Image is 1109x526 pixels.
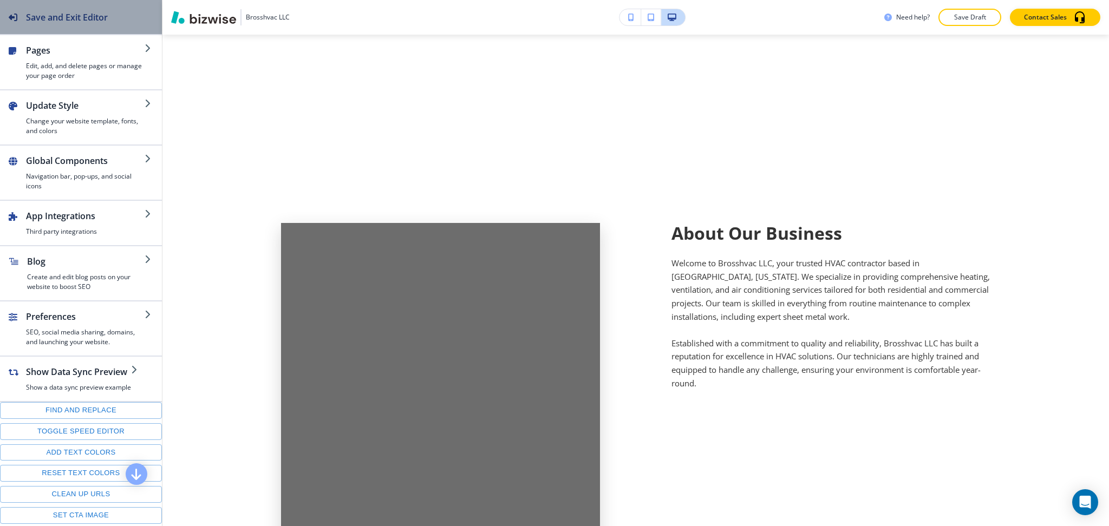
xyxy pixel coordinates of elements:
p: Welcome to Brosshvac LLC, your trusted HVAC contractor based in [GEOGRAPHIC_DATA], [US_STATE]. We... [671,257,991,323]
h4: SEO, social media sharing, domains, and launching your website. [26,327,145,347]
h4: Edit, add, and delete pages or manage your page order [26,61,145,81]
h2: Pages [26,44,145,57]
h4: Navigation bar, pop-ups, and social icons [26,172,145,191]
img: Bizwise Logo [171,11,236,24]
button: Contact Sales [1010,9,1100,26]
h2: About Our Business [671,223,991,244]
h4: Show a data sync preview example [26,383,131,392]
h2: App Integrations [26,209,145,222]
p: Save Draft [953,12,987,22]
div: Open Intercom Messenger [1072,489,1098,515]
h3: Brosshvac LLC [246,12,290,22]
h2: Global Components [26,154,145,167]
button: Save Draft [938,9,1001,26]
h2: Update Style [26,99,145,112]
p: Established with a commitment to quality and reliability, Brosshvac LLC has built a reputation fo... [671,337,991,390]
h2: Blog [27,255,145,268]
p: Contact Sales [1024,12,1067,22]
h2: Save and Exit Editor [26,11,108,24]
h4: Create and edit blog posts on your website to boost SEO [27,272,145,292]
h4: Change your website template, fonts, and colors [26,116,145,136]
h2: Preferences [26,310,145,323]
h3: Need help? [896,12,930,22]
h2: Show Data Sync Preview [26,365,131,378]
h4: Third party integrations [26,227,145,236]
button: Brosshvac LLC [171,9,290,25]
